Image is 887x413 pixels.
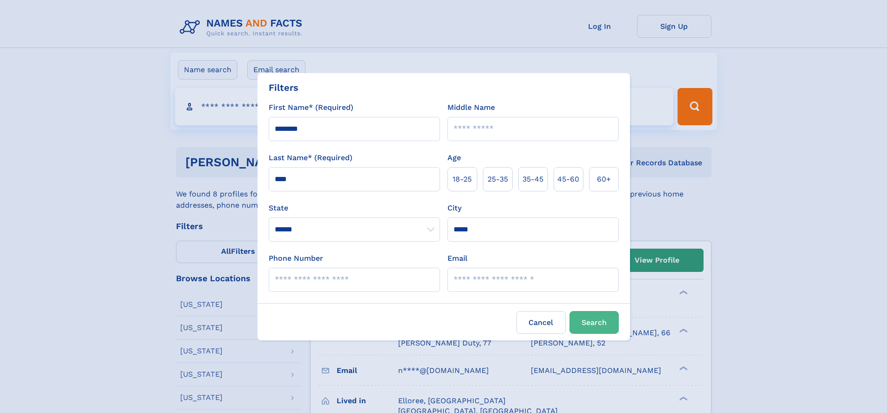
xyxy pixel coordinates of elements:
label: State [269,203,440,214]
label: Age [447,152,461,163]
label: City [447,203,461,214]
span: 25‑35 [488,174,508,185]
label: Middle Name [447,102,495,113]
label: Phone Number [269,253,323,264]
span: 45‑60 [557,174,579,185]
span: 60+ [597,174,611,185]
span: 18‑25 [453,174,472,185]
label: Email [447,253,467,264]
div: Filters [269,81,298,95]
button: Search [569,311,619,334]
span: 35‑45 [522,174,543,185]
label: First Name* (Required) [269,102,353,113]
label: Last Name* (Required) [269,152,352,163]
label: Cancel [516,311,566,334]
